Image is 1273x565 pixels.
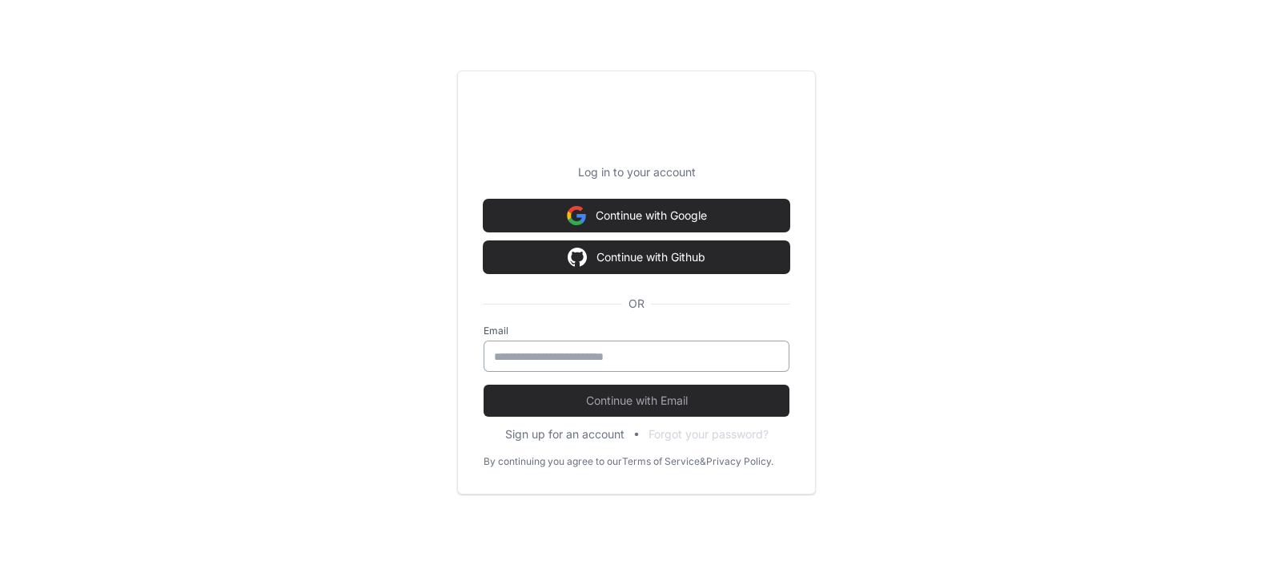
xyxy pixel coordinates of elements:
img: Sign in with google [568,241,587,273]
span: OR [622,296,651,312]
span: Continue with Email [484,393,789,409]
label: Email [484,325,789,337]
button: Forgot your password? [649,426,769,442]
button: Continue with Github [484,241,789,273]
a: Privacy Policy. [706,455,773,468]
div: & [700,455,706,468]
img: Sign in with google [567,200,586,232]
button: Sign up for an account [505,426,624,442]
a: Terms of Service [622,455,700,468]
p: Log in to your account [484,164,789,180]
button: Continue with Google [484,200,789,232]
div: By continuing you agree to our [484,455,622,468]
button: Continue with Email [484,385,789,417]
